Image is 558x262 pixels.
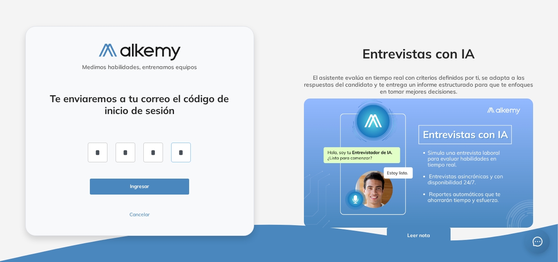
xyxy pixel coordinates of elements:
img: img-more-info [304,99,533,228]
h2: Entrevistas con IA [291,46,546,61]
h5: El asistente evalúa en tiempo real con criterios definidos por ti, se adapta a las respuestas del... [291,74,546,95]
button: Leer nota [387,228,451,244]
span: message [533,237,542,246]
img: logo-alkemy [99,44,181,60]
button: Ingresar [90,179,190,195]
h4: Te enviaremos a tu correo el código de inicio de sesión [47,93,232,116]
h5: Medimos habilidades, entrenamos equipos [29,64,250,71]
button: Cancelar [90,211,190,218]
